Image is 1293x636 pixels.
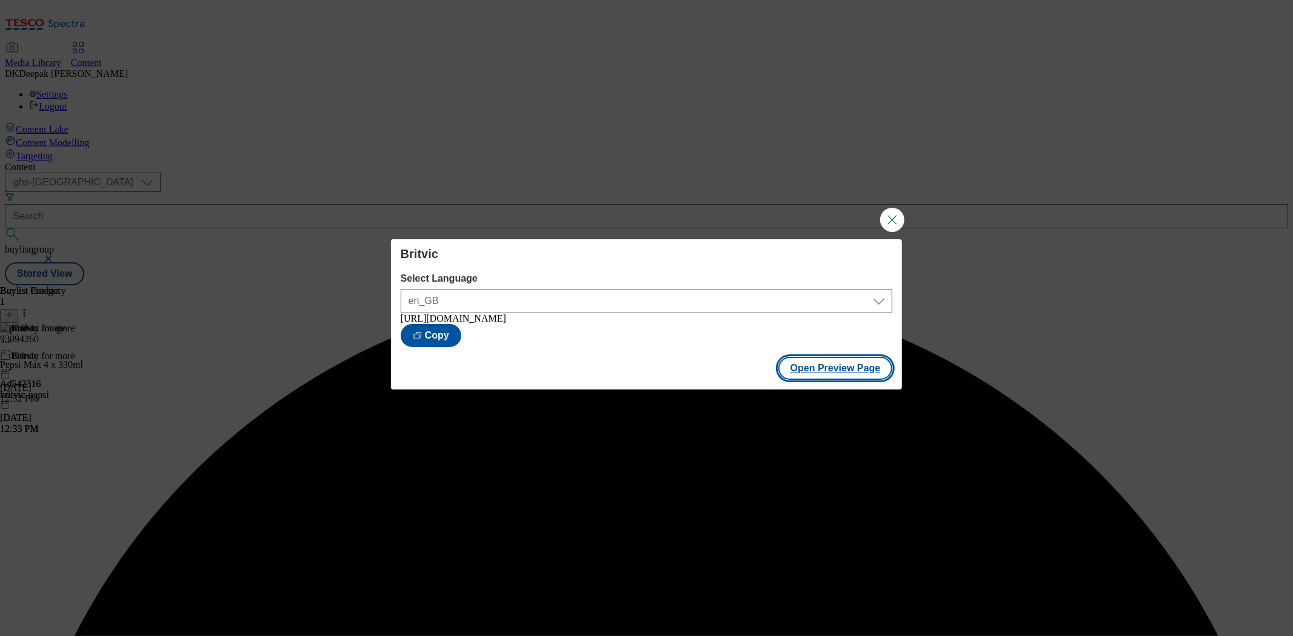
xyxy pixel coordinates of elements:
[401,247,893,261] h4: Britvic
[880,208,904,232] button: Close Modal
[401,273,893,284] label: Select Language
[401,324,461,347] button: Copy
[778,357,893,380] button: Open Preview Page
[391,239,903,389] div: Modal
[401,313,893,324] div: [URL][DOMAIN_NAME]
